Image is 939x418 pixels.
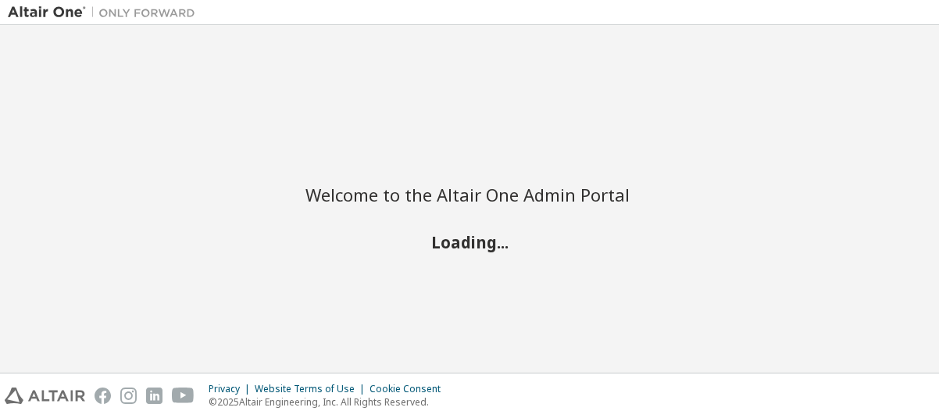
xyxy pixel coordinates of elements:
[370,383,450,395] div: Cookie Consent
[146,388,162,404] img: linkedin.svg
[209,395,450,409] p: © 2025 Altair Engineering, Inc. All Rights Reserved.
[172,388,195,404] img: youtube.svg
[305,231,634,252] h2: Loading...
[5,388,85,404] img: altair_logo.svg
[95,388,111,404] img: facebook.svg
[8,5,203,20] img: Altair One
[305,184,634,205] h2: Welcome to the Altair One Admin Portal
[120,388,137,404] img: instagram.svg
[209,383,255,395] div: Privacy
[255,383,370,395] div: Website Terms of Use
